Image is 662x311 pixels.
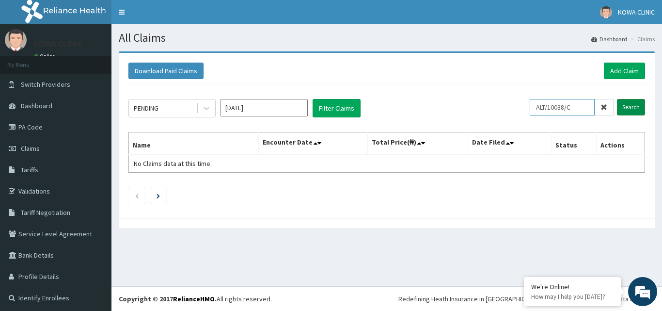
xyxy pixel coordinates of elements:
h1: All Claims [119,32,655,44]
th: Total Price(₦) [367,132,468,155]
span: Dashboard [21,101,52,110]
div: PENDING [134,103,158,113]
a: Online [34,53,57,60]
img: User Image [5,29,27,51]
th: Encounter Date [259,132,367,155]
th: Date Filed [468,132,552,155]
a: Dashboard [591,35,627,43]
p: KOWA CLINIC [34,39,83,48]
strong: Copyright © 2017 . [119,295,217,303]
input: Search by HMO ID [530,99,595,115]
a: Previous page [135,191,139,200]
img: User Image [600,6,612,18]
li: Claims [628,35,655,43]
th: Name [129,132,259,155]
a: Next page [157,191,160,200]
footer: All rights reserved. [111,286,662,311]
span: KOWA CLINIC [618,8,655,16]
div: Redefining Heath Insurance in [GEOGRAPHIC_DATA] using Telemedicine and Data Science! [398,294,655,304]
button: Download Paid Claims [128,63,204,79]
th: Actions [596,132,645,155]
div: We're Online! [531,282,614,291]
a: RelianceHMO [173,295,215,303]
span: Tariff Negotiation [21,208,70,217]
input: Search [617,99,645,115]
span: No Claims data at this time. [134,159,212,168]
p: How may I help you today? [531,293,614,301]
th: Status [552,132,597,155]
span: Switch Providers [21,80,70,89]
span: Tariffs [21,165,38,174]
input: Select Month and Year [221,99,308,116]
a: Add Claim [604,63,645,79]
button: Filter Claims [313,99,361,117]
span: Claims [21,144,40,153]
